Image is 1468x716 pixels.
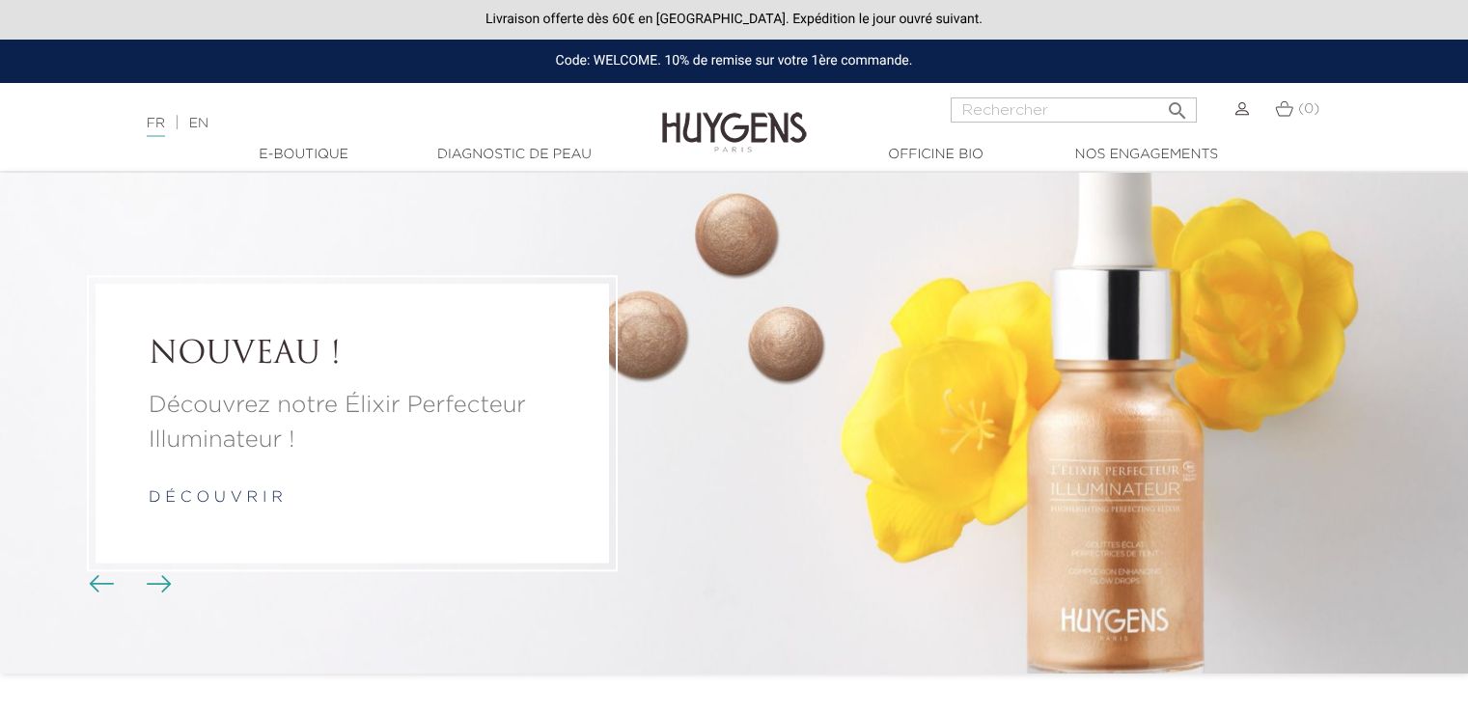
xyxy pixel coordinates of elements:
i:  [1166,94,1189,117]
a: Officine Bio [840,145,1033,165]
a: Diagnostic de peau [418,145,611,165]
a: NOUVEAU ! [149,337,556,373]
div: | [137,112,597,135]
span: (0) [1298,102,1319,116]
input: Rechercher [951,97,1197,123]
a: E-Boutique [208,145,401,165]
a: EN [189,117,208,130]
img: Huygens [662,81,807,155]
div: Boutons du carrousel [97,569,159,598]
a: d é c o u v r i r [149,490,283,506]
a: Nos engagements [1050,145,1243,165]
button:  [1160,92,1195,118]
a: Découvrez notre Élixir Perfecteur Illuminateur ! [149,388,556,457]
a: FR [147,117,165,137]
